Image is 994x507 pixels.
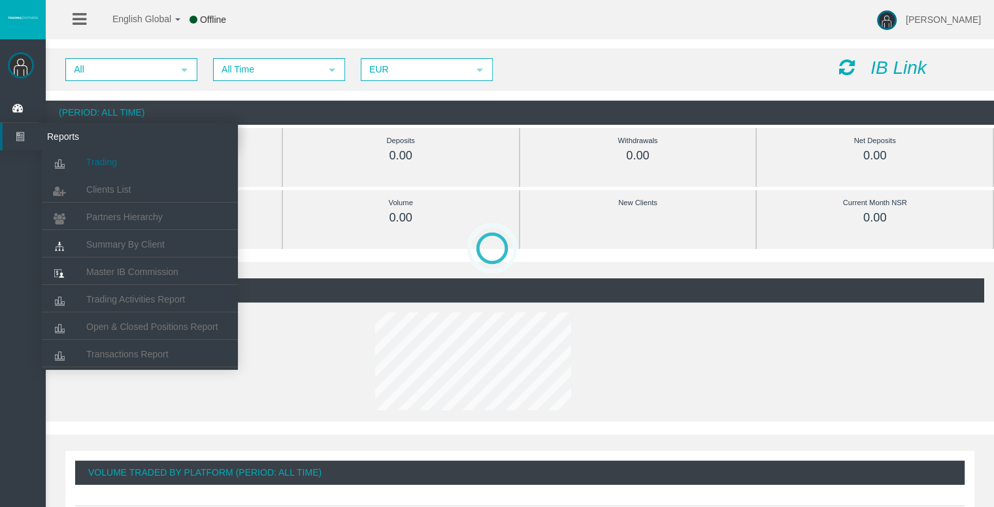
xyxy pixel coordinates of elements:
[550,195,727,210] div: New Clients
[42,150,238,174] a: Trading
[550,133,727,148] div: Withdrawals
[42,342,238,366] a: Transactions Report
[474,65,485,75] span: select
[86,239,165,250] span: Summary By Client
[200,14,226,25] span: Offline
[67,59,173,80] span: All
[95,14,171,24] span: English Global
[312,195,489,210] div: Volume
[86,212,163,222] span: Partners Hierarchy
[877,10,897,30] img: user-image
[786,210,963,225] div: 0.00
[42,233,238,256] a: Summary By Client
[839,58,855,76] i: Reload Dashboard
[42,205,238,229] a: Partners Hierarchy
[362,59,468,80] span: EUR
[46,101,994,125] div: (Period: All Time)
[327,65,337,75] span: select
[86,267,178,277] span: Master IB Commission
[42,315,238,338] a: Open & Closed Positions Report
[42,178,238,201] a: Clients List
[906,14,981,25] span: [PERSON_NAME]
[870,57,927,78] i: IB Link
[42,260,238,284] a: Master IB Commission
[86,349,169,359] span: Transactions Report
[86,321,218,332] span: Open & Closed Positions Report
[786,133,963,148] div: Net Deposits
[550,148,727,163] div: 0.00
[312,133,489,148] div: Deposits
[75,461,965,485] div: Volume Traded By Platform (Period: All Time)
[179,65,190,75] span: select
[3,123,238,150] a: Reports
[214,59,320,80] span: All Time
[86,157,117,167] span: Trading
[786,195,963,210] div: Current Month NSR
[42,287,238,311] a: Trading Activities Report
[37,123,165,150] span: Reports
[312,148,489,163] div: 0.00
[86,294,185,304] span: Trading Activities Report
[786,148,963,163] div: 0.00
[86,184,131,195] span: Clients List
[312,210,489,225] div: 0.00
[7,15,39,20] img: logo.svg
